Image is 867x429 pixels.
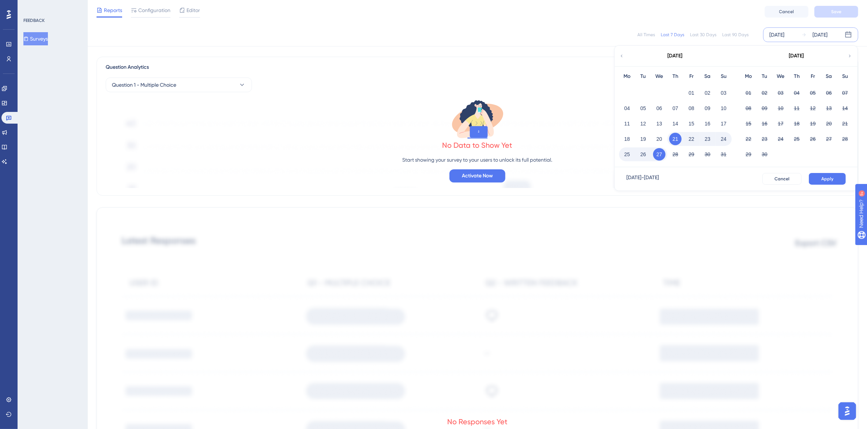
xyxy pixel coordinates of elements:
[789,72,805,81] div: Th
[837,72,853,81] div: Su
[700,72,716,81] div: Sa
[701,87,714,99] button: 02
[653,102,666,114] button: 06
[621,102,633,114] button: 04
[661,32,684,38] div: Last 7 Days
[669,102,682,114] button: 07
[839,87,851,99] button: 07
[669,133,682,145] button: 21
[442,140,513,150] div: No Data to Show Yet
[637,102,649,114] button: 05
[106,78,252,92] button: Question 1 - Multiple Choice
[791,102,803,114] button: 11
[717,148,730,161] button: 31
[791,133,803,145] button: 25
[789,52,804,60] div: [DATE]
[701,117,714,130] button: 16
[717,117,730,130] button: 17
[717,87,730,99] button: 03
[769,30,784,39] div: [DATE]
[807,87,819,99] button: 05
[626,173,659,185] div: [DATE] - [DATE]
[839,117,851,130] button: 21
[668,52,683,60] div: [DATE]
[774,133,787,145] button: 24
[807,117,819,130] button: 19
[758,117,771,130] button: 16
[669,117,682,130] button: 14
[50,4,54,10] div: 9+
[104,6,122,15] span: Reports
[839,102,851,114] button: 14
[685,117,698,130] button: 15
[758,133,771,145] button: 23
[823,102,835,114] button: 13
[683,72,700,81] div: Fr
[653,117,666,130] button: 13
[701,148,714,161] button: 30
[762,173,802,185] button: Cancel
[447,417,508,427] div: No Responses Yet
[621,117,633,130] button: 11
[653,133,666,145] button: 20
[791,117,803,130] button: 18
[791,87,803,99] button: 04
[779,9,794,15] span: Cancel
[774,176,789,182] span: Cancel
[138,6,170,15] span: Configuration
[717,133,730,145] button: 24
[635,72,651,81] div: Tu
[106,63,149,72] span: Question Analytics
[823,133,835,145] button: 27
[23,18,45,23] div: FEEDBACK
[831,9,841,15] span: Save
[17,2,46,11] span: Need Help?
[716,72,732,81] div: Su
[637,133,649,145] button: 19
[637,32,655,38] div: All Times
[621,133,633,145] button: 18
[805,72,821,81] div: Fr
[742,102,755,114] button: 08
[651,72,667,81] div: We
[690,32,716,38] div: Last 30 Days
[740,72,757,81] div: Mo
[774,117,787,130] button: 17
[685,148,698,161] button: 29
[722,32,749,38] div: Last 90 Days
[758,87,771,99] button: 02
[637,148,649,161] button: 26
[821,72,837,81] div: Sa
[758,148,771,161] button: 30
[823,87,835,99] button: 06
[757,72,773,81] div: Tu
[742,117,755,130] button: 15
[717,102,730,114] button: 10
[685,133,698,145] button: 22
[821,176,833,182] span: Apply
[807,133,819,145] button: 26
[637,117,649,130] button: 12
[112,80,176,89] span: Question 1 - Multiple Choice
[685,102,698,114] button: 08
[774,87,787,99] button: 03
[186,6,200,15] span: Editor
[813,30,828,39] div: [DATE]
[619,72,635,81] div: Mo
[773,72,789,81] div: We
[667,72,683,81] div: Th
[814,6,858,18] button: Save
[685,87,698,99] button: 01
[23,32,48,45] button: Surveys
[836,400,858,422] iframe: UserGuiding AI Assistant Launcher
[809,173,846,185] button: Apply
[742,133,755,145] button: 22
[701,133,714,145] button: 23
[823,117,835,130] button: 20
[621,148,633,161] button: 25
[742,148,755,161] button: 29
[449,169,505,182] button: Activate Now
[765,6,808,18] button: Cancel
